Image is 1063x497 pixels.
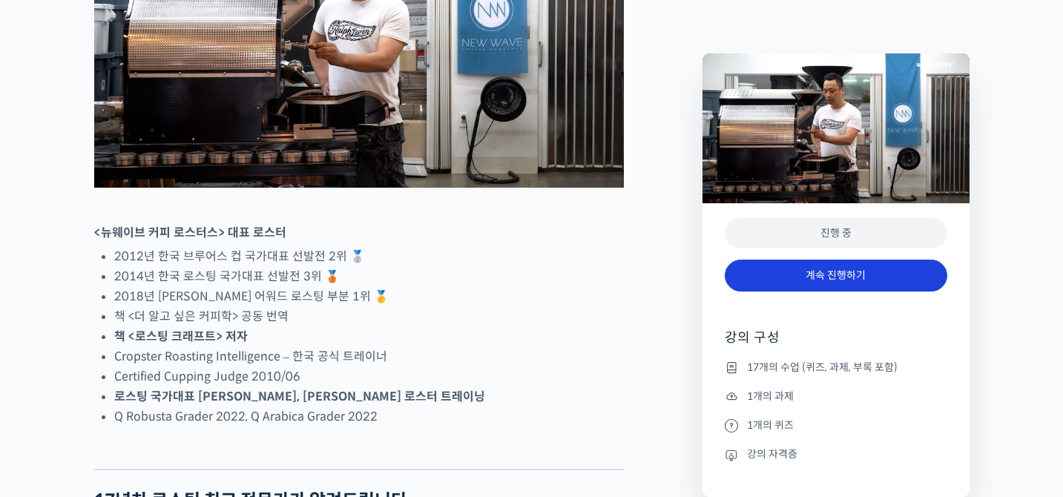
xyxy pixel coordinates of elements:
a: 계속 진행하기 [725,260,947,292]
li: 2012년 한국 브루어스 컵 국가대표 선발전 2위 🥈 [114,246,624,266]
a: 홈 [4,374,98,411]
a: 대화 [98,374,191,411]
li: 강의 자격증 [725,446,947,464]
li: 2014년 한국 로스팅 국가대표 선발전 3위 🥉 [114,266,624,286]
li: 17개의 수업 (퀴즈, 과제, 부록 포함) [725,358,947,376]
h4: 강의 구성 [725,329,947,358]
a: 설정 [191,374,285,411]
li: 2018년 [PERSON_NAME] 어워드 로스팅 부분 1위 🥇 [114,286,624,306]
li: Certified Cupping Judge 2010/06 [114,366,624,386]
strong: 로스팅 국가대표 [PERSON_NAME], [PERSON_NAME] 로스터 트레이닝 [114,389,485,404]
strong: 책 <로스팅 크래프트> 저자 [114,329,248,344]
li: 1개의 퀴즈 [725,416,947,434]
li: Cropster Roasting Intelligence – 한국 공식 트레이너 [114,346,624,366]
span: 홈 [47,396,56,408]
div: 진행 중 [725,218,947,249]
li: 1개의 과제 [725,387,947,405]
li: 책 <더 알고 싶은 커피학> 공동 번역 [114,306,624,326]
li: Q Robusta Grader 2022, Q Arabica Grader 2022 [114,407,624,427]
strong: <뉴웨이브 커피 로스터스> 대표 로스터 [94,225,286,240]
span: 설정 [229,396,247,408]
span: 대화 [136,397,154,409]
